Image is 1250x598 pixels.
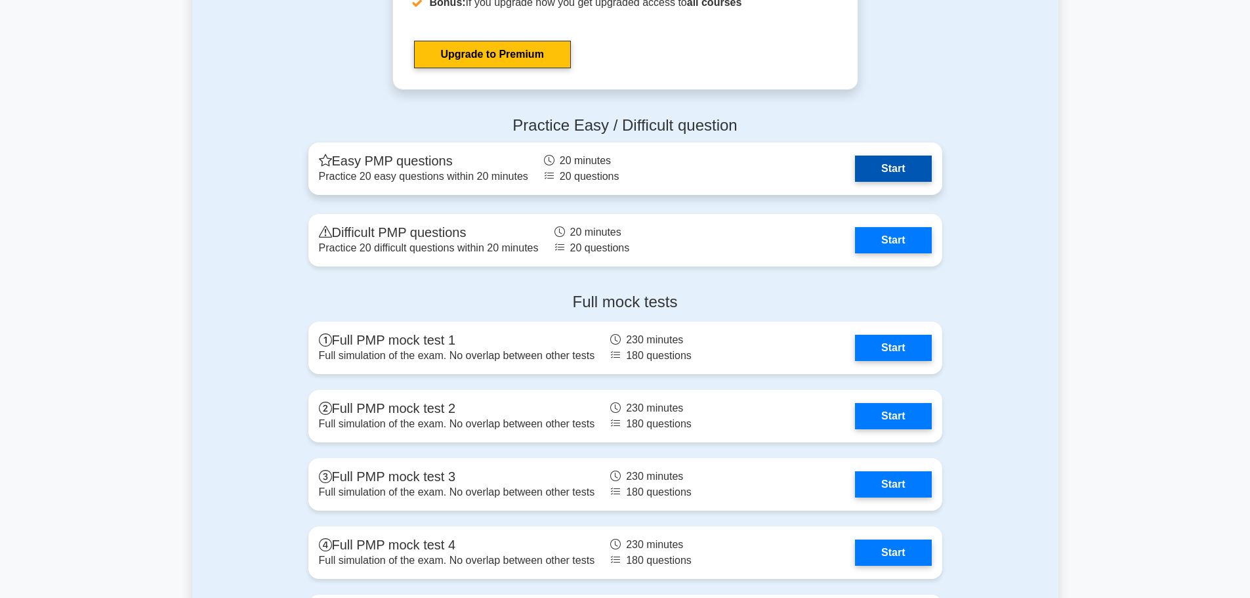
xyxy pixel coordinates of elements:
a: Start [855,471,931,498]
h4: Practice Easy / Difficult question [308,116,942,135]
a: Upgrade to Premium [414,41,571,68]
a: Start [855,227,931,253]
a: Start [855,156,931,182]
a: Start [855,335,931,361]
a: Start [855,540,931,566]
h4: Full mock tests [308,293,942,312]
a: Start [855,403,931,429]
